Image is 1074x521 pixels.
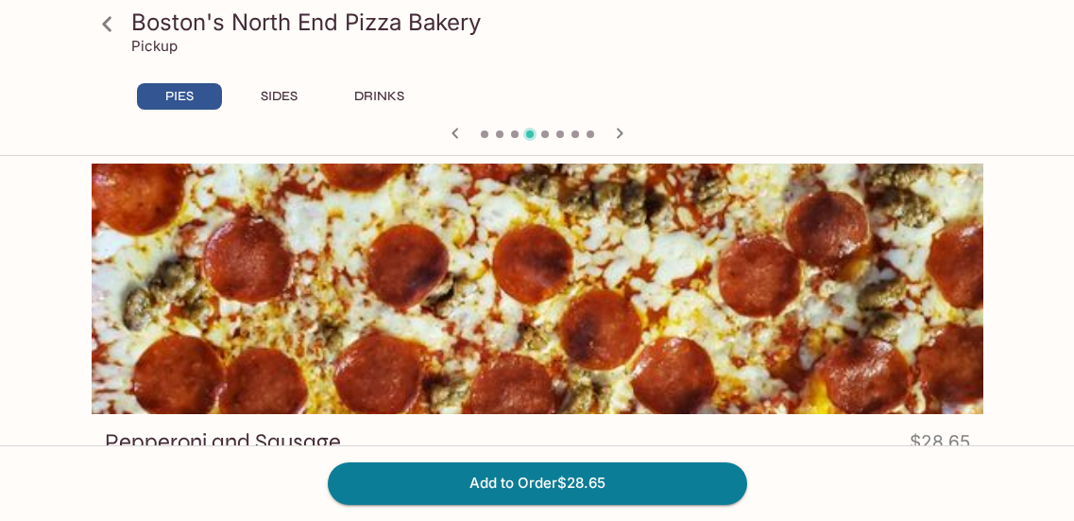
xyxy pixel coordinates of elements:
[131,8,976,37] h3: Boston's North End Pizza Bakery
[137,83,222,110] button: PIES
[337,83,422,110] button: DRINKS
[237,83,322,110] button: SIDES
[910,427,970,464] h4: $28.65
[131,37,178,55] p: Pickup
[105,427,341,457] h3: Pepperoni and Sausage
[328,462,747,504] button: Add to Order$28.65
[92,164,983,414] div: Pepperoni and Sausage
